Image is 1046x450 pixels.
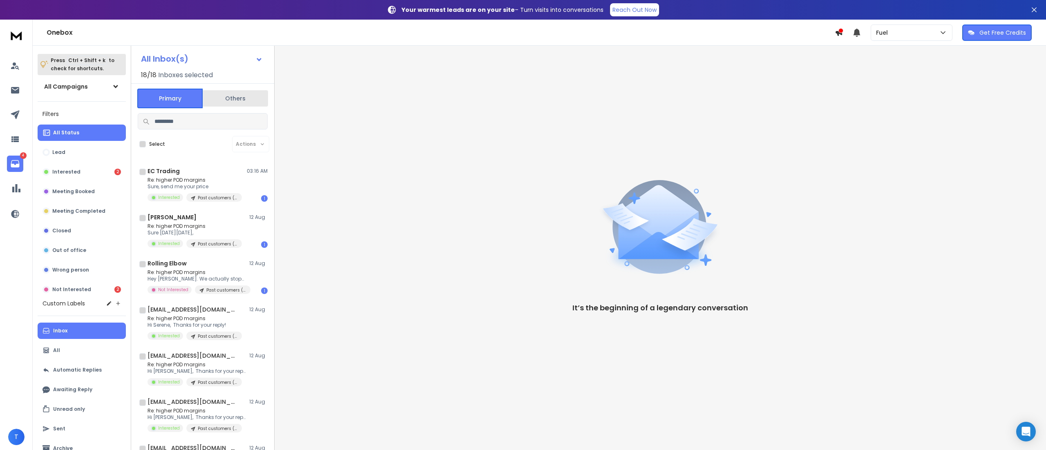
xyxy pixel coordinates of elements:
h1: EC Trading [148,167,180,175]
p: 12 Aug [249,260,268,267]
div: 2 [114,286,121,293]
p: Inbox [53,327,67,334]
button: All Inbox(s) [134,51,269,67]
div: Open Intercom Messenger [1016,422,1036,441]
button: Others [203,89,268,107]
h1: [EMAIL_ADDRESS][DOMAIN_NAME] [148,305,237,314]
h3: Filters [38,108,126,120]
p: Unread only [53,406,85,412]
div: 2 [114,169,121,175]
button: T [8,429,25,445]
p: Sure [DATE][DATE], [148,229,242,236]
h3: Inboxes selected [158,70,213,80]
p: Re: higher POD margins [148,408,246,414]
h1: [EMAIL_ADDRESS][DOMAIN_NAME] [148,398,237,406]
button: Unread only [38,401,126,417]
button: Meeting Booked [38,183,126,200]
p: Past customers (Fuel) [198,333,237,339]
p: Past customers (Fuel) [198,241,237,247]
button: Get Free Credits [962,25,1032,41]
p: Sent [53,425,65,432]
p: Closed [52,227,71,234]
h1: Rolling Elbow [148,259,187,267]
p: Interested [52,169,80,175]
p: Re: higher POD margins [148,177,242,183]
p: Reach Out Now [612,6,657,14]
div: 1 [261,195,268,202]
p: 12 Aug [249,306,268,313]
p: Awaiting Reply [53,386,92,393]
p: All [53,347,60,354]
p: Out of office [52,247,86,254]
div: 1 [261,241,268,248]
strong: Your warmest leads are on your site [402,6,515,14]
p: Meeting Booked [52,188,95,195]
h3: Custom Labels [42,299,85,307]
button: Lead [38,144,126,160]
p: 12 Aug [249,399,268,405]
button: Inbox [38,323,126,339]
p: Hey [PERSON_NAME]. We actually stopped [148,276,246,282]
button: All Status [38,125,126,141]
div: 1 [261,287,268,294]
p: Hi [PERSON_NAME], Thanks for your reply! [148,368,246,374]
p: Not Interested [52,286,91,293]
a: 4 [7,156,23,172]
p: Interested [158,241,180,247]
p: Sure, send me your price [148,183,242,190]
img: logo [8,28,25,43]
p: Re: higher POD margins [148,223,242,229]
p: Automatic Replies [53,367,102,373]
p: Past customers (Fuel) [198,425,237,432]
h1: All Inbox(s) [141,55,188,63]
h1: All Campaigns [44,82,88,91]
p: Wrong person [52,267,89,273]
p: – Turn visits into conversations [402,6,603,14]
p: Lead [52,149,65,156]
p: Interested [158,379,180,385]
button: Meeting Completed [38,203,126,219]
h1: [EMAIL_ADDRESS][DOMAIN_NAME] [148,352,237,360]
button: Out of office [38,242,126,258]
button: Primary [137,89,203,108]
p: 4 [20,152,27,159]
p: Fuel [876,29,891,37]
h1: Onebox [47,28,835,38]
p: 03:16 AM [247,168,268,174]
p: Not Interested [158,287,188,293]
h1: [PERSON_NAME] [148,213,197,221]
p: Past customers (Fuel) [198,195,237,201]
p: 12 Aug [249,352,268,359]
span: 18 / 18 [141,70,156,80]
button: Sent [38,421,126,437]
p: Past customers (Fuel) [198,379,237,385]
button: All [38,342,126,359]
p: It’s the beginning of a legendary conversation [572,302,748,314]
button: Wrong person [38,262,126,278]
label: Select [149,141,165,147]
p: Get Free Credits [979,29,1026,37]
p: Past customers (Fuel) [206,287,246,293]
p: Meeting Completed [52,208,105,214]
p: Press to check for shortcuts. [51,56,114,73]
button: All Campaigns [38,78,126,95]
span: Ctrl + Shift + k [67,56,107,65]
p: 12 Aug [249,214,268,221]
a: Reach Out Now [610,3,659,16]
p: Re: higher POD margins [148,361,246,368]
button: Not Interested2 [38,281,126,298]
p: Re: higher POD margins [148,315,242,322]
button: Awaiting Reply [38,381,126,398]
p: Hi [PERSON_NAME], Thanks for your reply! [148,414,246,421]
p: Interested [158,425,180,431]
button: Interested2 [38,164,126,180]
button: Closed [38,223,126,239]
p: All Status [53,129,79,136]
p: Interested [158,333,180,339]
p: Interested [158,194,180,200]
button: Automatic Replies [38,362,126,378]
p: Re: higher POD margins [148,269,246,276]
p: Hi Serene, Thanks for your reply! [148,322,242,328]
